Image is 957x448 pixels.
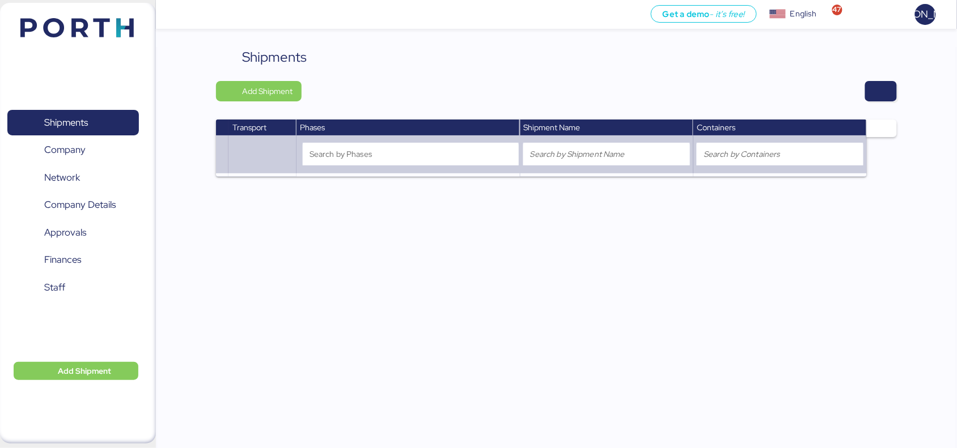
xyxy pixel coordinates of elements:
[242,84,293,98] span: Add Shipment
[14,362,138,380] button: Add Shipment
[232,122,266,133] span: Transport
[44,197,116,213] span: Company Details
[58,364,111,378] span: Add Shipment
[7,137,139,163] a: Company
[44,142,86,158] span: Company
[524,122,581,133] span: Shipment Name
[44,169,80,186] span: Network
[44,279,65,296] span: Staff
[704,147,857,161] input: Search by Containers
[242,47,307,67] div: Shipments
[44,114,88,131] span: Shipments
[7,275,139,301] a: Staff
[7,220,139,246] a: Approvals
[697,122,736,133] span: Containers
[7,165,139,191] a: Network
[790,8,816,20] div: English
[44,224,86,241] span: Approvals
[7,110,139,136] a: Shipments
[7,192,139,218] a: Company Details
[530,147,683,161] input: Search by Shipment Name
[7,247,139,273] a: Finances
[216,81,302,101] button: Add Shipment
[300,122,325,133] span: Phases
[163,5,182,24] button: Menu
[44,251,81,268] span: Finances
